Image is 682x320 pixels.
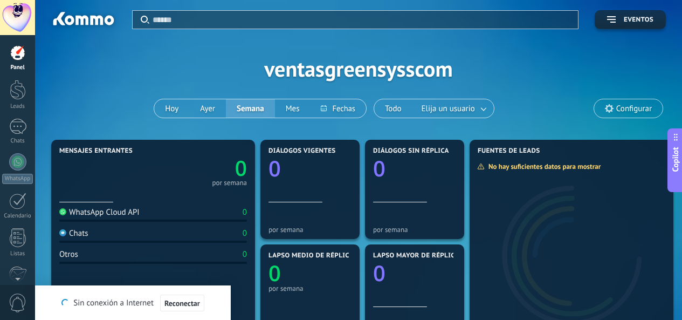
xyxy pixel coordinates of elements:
[268,147,336,155] span: Diálogos vigentes
[2,213,33,220] div: Calendario
[2,64,33,71] div: Panel
[374,99,412,118] button: Todo
[616,104,652,113] span: Configurar
[268,258,281,288] text: 0
[268,226,352,234] div: por semana
[373,226,456,234] div: por semana
[373,153,385,183] text: 0
[243,249,247,260] div: 0
[153,154,247,182] a: 0
[154,99,189,118] button: Hoy
[624,16,653,24] span: Eventos
[670,147,681,172] span: Copilot
[59,208,66,215] img: WhatsApp Cloud API
[275,99,311,118] button: Mes
[189,99,226,118] button: Ayer
[59,249,78,260] div: Otros
[412,99,494,118] button: Elija un usuario
[59,147,133,155] span: Mensajes entrantes
[2,138,33,145] div: Chats
[477,162,608,171] div: No hay suficientes datos para mostrar
[419,101,477,116] span: Elija un usuario
[2,174,33,184] div: WhatsApp
[61,294,204,312] div: Sin conexión a Internet
[164,299,200,307] span: Reconectar
[160,295,204,312] button: Reconectar
[373,147,449,155] span: Diálogos sin réplica
[2,103,33,110] div: Leads
[235,154,247,182] text: 0
[373,258,385,288] text: 0
[59,229,66,236] img: Chats
[268,252,354,260] span: Lapso medio de réplica
[2,250,33,257] div: Listas
[243,207,247,217] div: 0
[268,284,352,292] div: por semana
[478,147,540,155] span: Fuentes de leads
[310,99,366,118] button: Fechas
[243,228,247,239] div: 0
[59,207,140,217] div: WhatsApp Cloud API
[226,99,275,118] button: Semana
[59,228,88,239] div: Chats
[595,10,666,29] button: Eventos
[212,180,247,186] div: por semana
[268,153,281,183] text: 0
[373,252,459,260] span: Lapso mayor de réplica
